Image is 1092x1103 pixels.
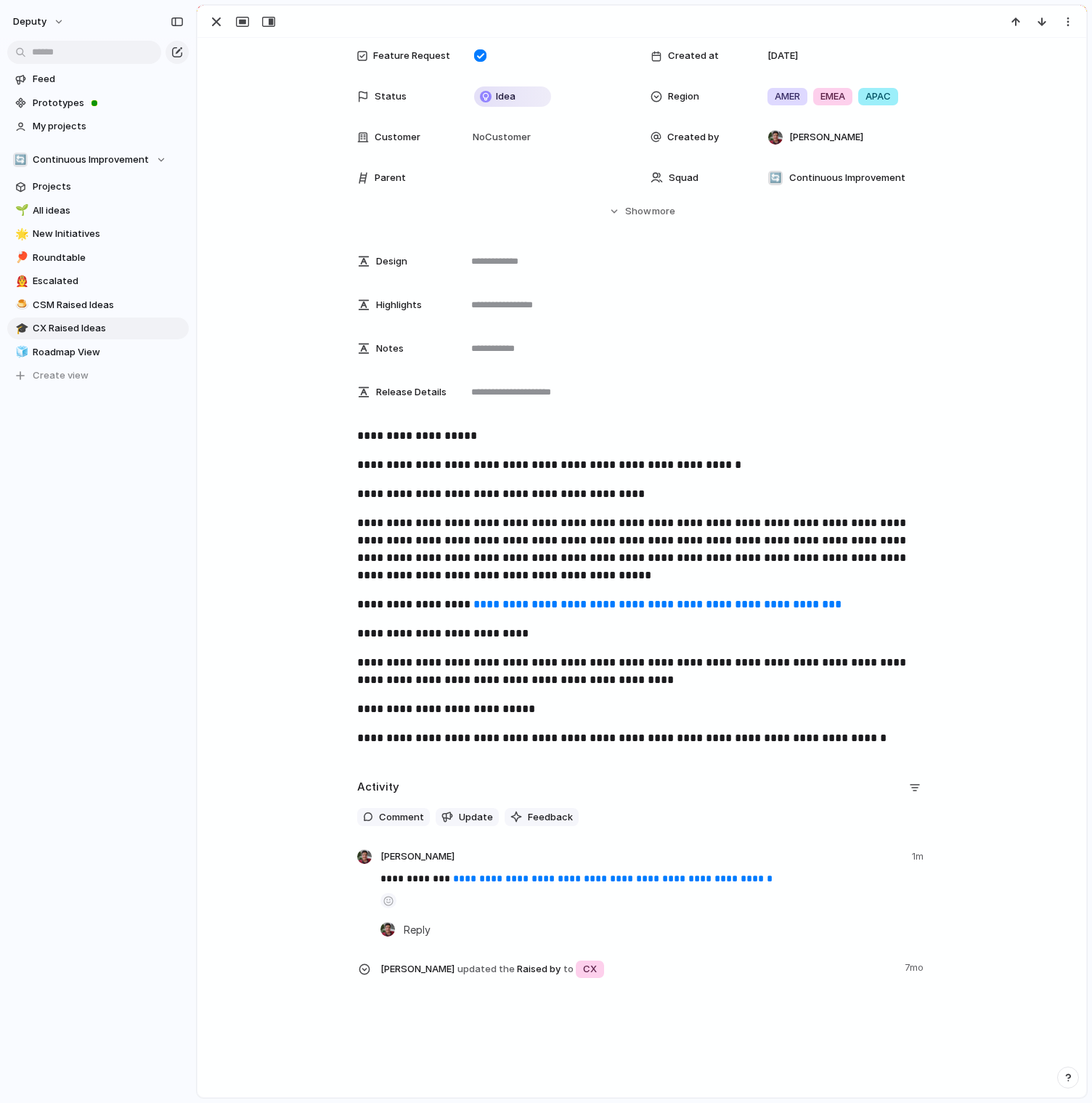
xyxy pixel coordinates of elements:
span: CSM Raised Ideas [33,298,184,312]
div: 🌱 [15,202,25,219]
span: [PERSON_NAME] [380,962,455,977]
span: New Initiatives [33,227,184,241]
button: Comment [357,808,430,827]
span: My projects [33,119,184,134]
span: [PERSON_NAME] [380,849,455,864]
div: 🎓 [15,320,25,337]
div: 🌟 [15,226,25,243]
button: 🌟 [13,227,28,241]
span: 7mo [905,958,926,975]
span: Update [459,810,493,825]
span: Feature Request [373,49,450,63]
span: more [652,204,675,219]
a: Projects [7,176,189,198]
span: Show [625,204,651,219]
span: Escalated [33,274,184,288]
span: AMER [775,89,800,104]
span: deputy [13,15,46,29]
a: My projects [7,116,189,137]
span: Reply [404,921,431,937]
span: Roadmap View [33,345,184,360]
button: 👨‍🚒 [13,274,28,288]
span: Created at [668,49,719,63]
button: 🏓 [13,251,28,265]
button: 🧊 [13,345,28,360]
span: Idea [496,89,516,104]
button: Update [436,808,499,827]
span: Roundtable [33,251,184,265]
span: Region [668,89,699,104]
div: 🍮 [15,296,25,313]
span: Feed [33,72,184,86]
span: APAC [865,89,891,104]
a: 🧊Roadmap View [7,342,189,363]
span: Create view [33,368,89,383]
a: 🏓Roundtable [7,247,189,269]
button: 🔄Continuous Improvement [7,149,189,171]
span: Highlights [376,298,422,312]
span: Prototypes [33,96,184,110]
span: EMEA [820,89,845,104]
span: [DATE] [767,49,798,63]
span: Customer [375,130,420,145]
span: Notes [376,342,404,356]
button: 🌱 [13,203,28,218]
span: Projects [33,179,184,194]
div: 🔄 [768,171,783,185]
span: CX Raised Ideas [33,321,184,336]
button: Create view [7,365,189,387]
span: All ideas [33,203,184,218]
button: 🎓 [13,321,28,336]
button: deputy [7,10,72,33]
span: Comment [379,810,424,825]
div: 👨‍🚒 [15,273,25,290]
span: updated the [457,962,515,977]
span: Raised by [380,958,896,979]
span: to [563,962,574,977]
div: 🏓 [15,249,25,266]
a: Prototypes [7,92,189,114]
span: Continuous Improvement [789,171,905,185]
span: CX [583,962,597,977]
a: 🎓CX Raised Ideas [7,318,189,339]
span: Design [376,254,407,269]
span: Created by [667,130,719,145]
div: 🔄 [13,153,28,167]
a: 🍮CSM Raised Ideas [7,294,189,316]
span: Release Details [376,385,447,400]
button: 🍮 [13,298,28,312]
a: 👨‍🚒Escalated [7,270,189,292]
span: Continuous Improvement [33,153,149,167]
div: 🧊 [15,344,25,360]
a: 🌟New Initiatives [7,223,189,245]
span: No Customer [468,130,531,145]
span: 1m [912,849,926,867]
span: Parent [375,171,406,185]
span: Feedback [528,810,573,825]
a: Feed [7,68,189,90]
button: Showmore [357,198,926,225]
h2: Activity [357,779,399,796]
button: Feedback [505,808,579,827]
span: [PERSON_NAME] [789,130,863,145]
span: Squad [669,171,698,185]
a: 🌱All ideas [7,200,189,222]
span: Status [375,89,407,104]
